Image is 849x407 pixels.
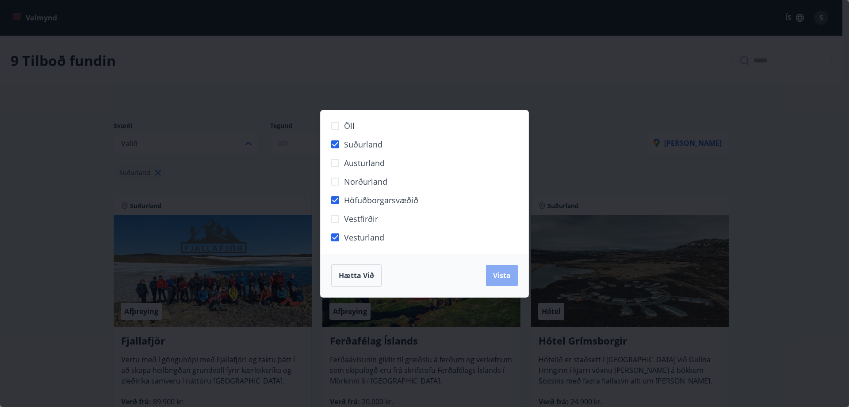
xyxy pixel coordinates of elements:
span: Suðurland [344,139,382,150]
button: Vista [486,265,518,286]
button: Hætta við [331,264,382,287]
span: Hætta við [339,271,374,280]
span: Austurland [344,157,385,169]
span: Vestfirðir [344,213,378,225]
span: Öll [344,120,355,132]
span: Vesturland [344,232,384,243]
span: Vista [493,271,511,280]
span: Höfuðborgarsvæðið [344,194,418,206]
span: Norðurland [344,176,387,187]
